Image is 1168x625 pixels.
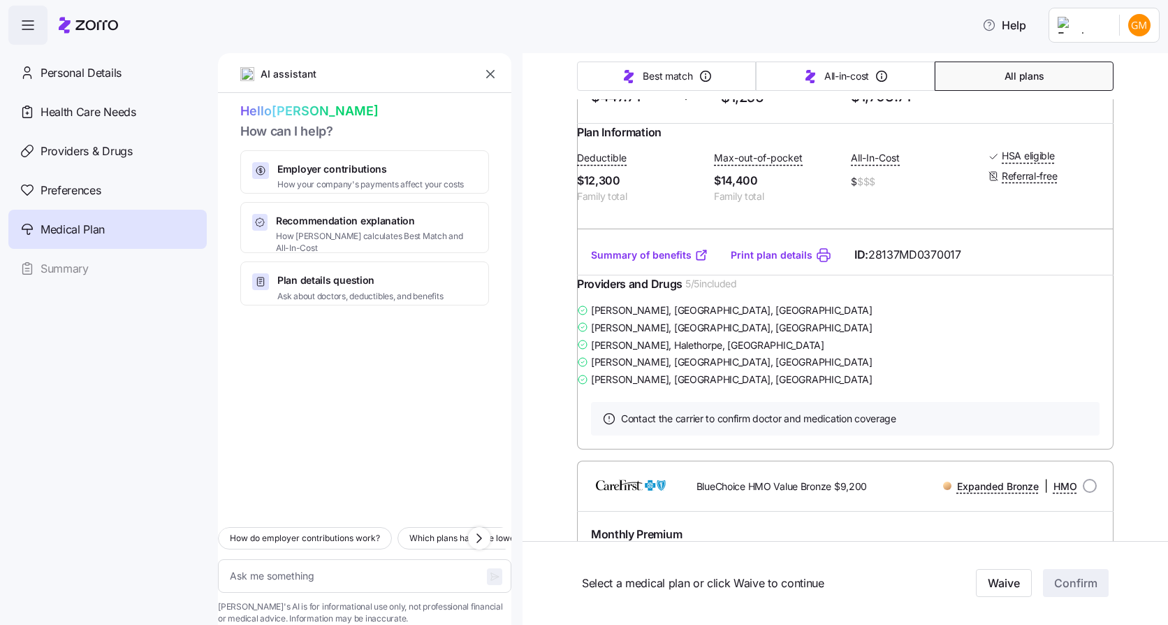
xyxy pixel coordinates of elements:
[976,570,1032,598] button: Waive
[218,601,511,625] span: [PERSON_NAME]'s AI is for informational use only, not professional financial or medical advice. I...
[577,189,703,203] span: Family total
[218,527,392,549] button: How do employer contributions work?
[230,531,380,545] span: How do employer contributions work?
[397,527,576,549] button: Which plans have the lowest premium?
[8,131,207,171] a: Providers & Drugs
[957,480,1039,494] span: Expanded Bronze
[714,172,840,189] span: $14,400
[577,124,662,141] span: Plan Information
[714,151,803,165] span: Max-out-of-pocket
[41,64,122,82] span: Personal Details
[260,66,317,82] span: AI assistant
[577,275,682,293] span: Providers and Drugs
[591,303,873,317] span: [PERSON_NAME] , [GEOGRAPHIC_DATA], [GEOGRAPHIC_DATA]
[1002,149,1055,163] span: HSA eligible
[8,210,207,249] a: Medical Plan
[41,103,136,121] span: Health Care Needs
[8,171,207,210] a: Preferences
[1053,480,1077,494] span: HMO
[1058,17,1108,34] img: Employer logo
[277,162,464,176] span: Employer contributions
[982,17,1026,34] span: Help
[714,189,840,203] span: Family total
[276,231,477,254] span: How [PERSON_NAME] calculates Best Match and All-In-Cost
[240,101,489,122] span: Hello [PERSON_NAME]
[240,67,254,81] img: ai-icon.png
[851,172,977,192] span: $
[577,172,703,189] span: $12,300
[685,277,737,291] span: 5 / 5 included
[591,373,873,387] span: [PERSON_NAME] , [GEOGRAPHIC_DATA], [GEOGRAPHIC_DATA]
[591,338,824,352] span: [PERSON_NAME] , Halethorpe, [GEOGRAPHIC_DATA]
[943,477,1077,495] div: |
[1043,570,1109,598] button: Confirm
[41,221,105,238] span: Medical Plan
[582,575,929,592] span: Select a medical plan or click Waive to continue
[277,179,464,191] span: How your company's payments affect your costs
[591,321,873,335] span: [PERSON_NAME] , [GEOGRAPHIC_DATA], [GEOGRAPHIC_DATA]
[696,480,867,494] span: BlueChoice HMO Value Bronze $9,200
[277,291,443,303] span: Ask about doctors, deductibles, and benefits
[41,143,133,160] span: Providers & Drugs
[276,214,477,228] span: Recommendation explanation
[41,182,101,199] span: Preferences
[1054,575,1097,592] span: Confirm
[591,248,708,262] a: Summary of benefits
[240,122,489,142] span: How can I help?
[851,151,900,165] span: All-In-Cost
[824,69,869,83] span: All-in-cost
[857,175,875,189] span: $$$
[1128,14,1151,36] img: 0a398ce43112cd08a8d53a4992015dd5
[731,248,812,262] a: Print plan details
[1005,69,1044,83] span: All plans
[277,273,443,287] span: Plan details question
[8,92,207,131] a: Health Care Needs
[854,246,961,264] span: ID:
[591,526,682,543] span: Monthly Premium
[988,575,1020,592] span: Waive
[971,11,1037,39] button: Help
[409,531,564,545] span: Which plans have the lowest premium?
[577,151,627,165] span: Deductible
[621,412,896,426] span: Contact the carrier to confirm doctor and medication coverage
[588,469,674,503] img: CareFirst BlueCross BlueShield
[8,53,207,92] a: Personal Details
[868,246,961,264] span: 28137MD0370017
[1002,169,1057,183] span: Referral-free
[591,355,873,369] span: [PERSON_NAME] , [GEOGRAPHIC_DATA], [GEOGRAPHIC_DATA]
[643,69,692,83] span: Best match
